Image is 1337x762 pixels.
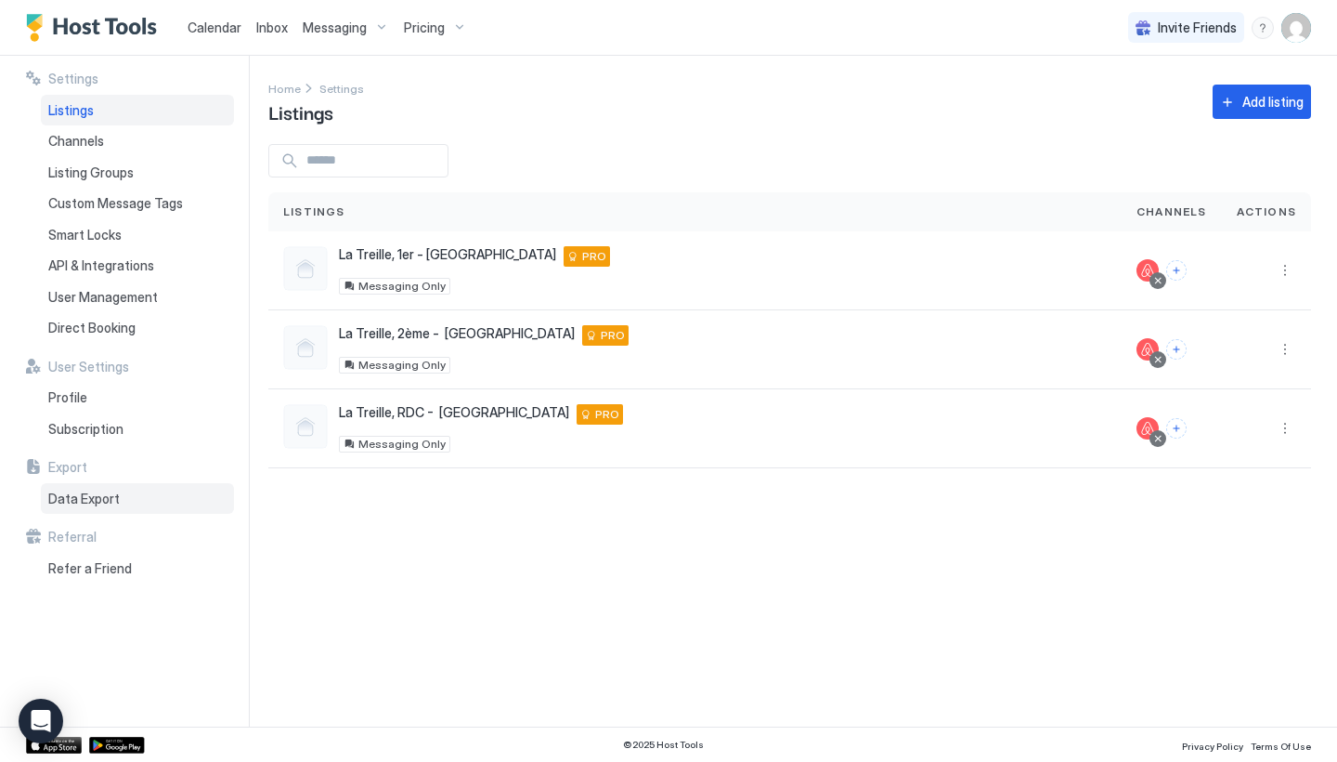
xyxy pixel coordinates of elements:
a: Inbox [256,18,288,37]
span: Referral [48,529,97,545]
span: Calendar [188,20,241,35]
a: Profile [41,382,234,414]
span: Listings [283,204,345,220]
div: menu [1252,17,1274,39]
span: Settings [48,71,98,87]
span: Subscription [48,421,123,438]
span: Actions [1237,204,1296,220]
div: Breadcrumb [319,78,364,98]
div: User profile [1281,13,1311,43]
button: More options [1274,259,1296,282]
div: menu [1274,338,1296,361]
div: Open Intercom Messenger [19,699,63,743]
a: Host Tools Logo [26,14,165,42]
button: Connect channels [1166,418,1187,439]
span: User Management [48,289,158,306]
span: Inbox [256,20,288,35]
button: Add listing [1213,85,1311,119]
span: PRO [582,248,606,265]
span: Listings [268,98,333,125]
a: Listings [41,95,234,126]
span: © 2025 Host Tools [623,739,704,751]
span: La Treille, 1er - [GEOGRAPHIC_DATA] [339,246,556,263]
div: menu [1274,259,1296,282]
a: Google Play Store [89,737,145,754]
a: Terms Of Use [1251,735,1311,755]
div: Add listing [1242,92,1304,112]
span: Invite Friends [1158,20,1237,36]
span: API & Integrations [48,257,154,274]
span: Custom Message Tags [48,195,183,212]
span: Messaging [303,20,367,36]
a: Refer a Friend [41,553,234,585]
span: Terms Of Use [1251,741,1311,752]
span: PRO [601,327,625,344]
span: PRO [595,406,619,423]
input: Input Field [299,145,448,177]
span: Pricing [404,20,445,36]
span: Settings [319,82,364,96]
div: menu [1274,417,1296,440]
span: Listings [48,102,94,119]
span: La Treille, RDC - [GEOGRAPHIC_DATA] [339,404,569,421]
span: User Settings [48,359,129,375]
button: Connect channels [1166,339,1187,360]
span: Home [268,82,301,96]
a: Channels [41,125,234,157]
a: Custom Message Tags [41,188,234,219]
a: Listing Groups [41,157,234,189]
span: Data Export [48,491,120,507]
span: Smart Locks [48,227,122,243]
a: User Management [41,282,234,313]
div: Breadcrumb [268,78,301,98]
span: Privacy Policy [1182,741,1243,752]
a: Smart Locks [41,219,234,251]
a: Settings [319,78,364,98]
a: Home [268,78,301,98]
a: Data Export [41,483,234,515]
span: Export [48,459,87,476]
button: More options [1274,338,1296,361]
span: La Treille, 2ème - [GEOGRAPHIC_DATA] [339,325,575,342]
span: Profile [48,389,87,406]
span: Listing Groups [48,164,134,181]
a: App Store [26,737,82,754]
a: Direct Booking [41,312,234,344]
a: Privacy Policy [1182,735,1243,755]
button: Connect channels [1166,260,1187,281]
span: Refer a Friend [48,560,132,577]
span: Direct Booking [48,320,136,336]
span: Channels [1136,204,1207,220]
button: More options [1274,417,1296,440]
a: Calendar [188,18,241,37]
span: Channels [48,133,104,150]
a: Subscription [41,414,234,445]
a: API & Integrations [41,250,234,282]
